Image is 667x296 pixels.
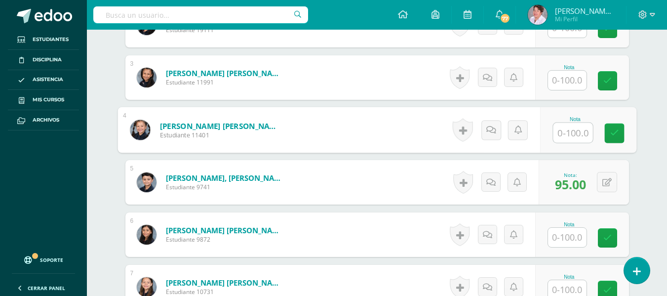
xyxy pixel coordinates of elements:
[33,96,64,104] span: Mis cursos
[33,36,69,43] span: Estudiantes
[548,222,591,227] div: Nota
[555,176,586,193] span: 95.00
[137,172,157,192] img: e5cd5db6bdaa8a55cd38d1577251c6ff.png
[555,6,614,16] span: [PERSON_NAME] del [PERSON_NAME]
[166,183,284,191] span: Estudiante 9741
[8,30,79,50] a: Estudiantes
[528,5,548,25] img: e25b2687233f2d436f85fc9313f9d881.png
[93,6,308,23] input: Busca un usuario...
[159,121,281,131] a: [PERSON_NAME] [PERSON_NAME]
[8,70,79,90] a: Asistencia
[33,116,59,124] span: Archivos
[12,247,75,271] a: Soporte
[28,285,65,292] span: Cerrar panel
[552,117,597,122] div: Nota
[130,120,150,140] img: 7844551a217d339a4bfd1e4b7d755d8d.png
[166,26,284,34] span: Estudiante 19111
[137,68,157,87] img: 86f6253c82e20d92cd343b8b163c0c12.png
[166,78,284,86] span: Estudiante 11991
[33,76,63,84] span: Asistencia
[166,278,284,288] a: [PERSON_NAME] [PERSON_NAME]
[8,110,79,130] a: Archivos
[40,256,63,263] span: Soporte
[8,50,79,70] a: Disciplina
[500,13,510,24] span: 77
[555,15,614,23] span: Mi Perfil
[166,173,284,183] a: [PERSON_NAME], [PERSON_NAME]
[166,288,284,296] span: Estudiante 10731
[159,131,281,140] span: Estudiante 11401
[548,71,587,90] input: 0-100.0
[166,235,284,244] span: Estudiante 9872
[548,65,591,70] div: Nota
[548,274,591,280] div: Nota
[33,56,62,64] span: Disciplina
[553,123,592,143] input: 0-100.0
[137,225,157,245] img: eea64f9d7c465bacb08f035df3310990.png
[8,90,79,110] a: Mis cursos
[166,225,284,235] a: [PERSON_NAME] [PERSON_NAME]
[166,68,284,78] a: [PERSON_NAME] [PERSON_NAME]
[555,171,586,178] div: Nota:
[548,228,587,247] input: 0-100.0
